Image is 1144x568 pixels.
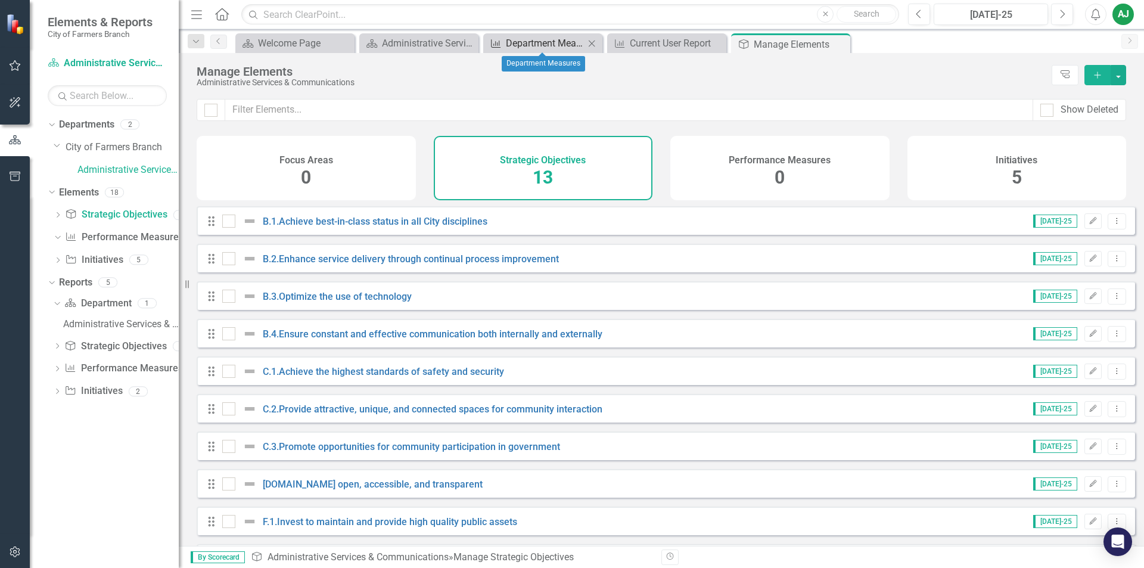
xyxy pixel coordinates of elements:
[65,208,167,222] a: Strategic Objectives
[1033,290,1077,303] span: [DATE]-25
[854,9,879,18] span: Search
[258,36,352,51] div: Welcome Page
[77,163,179,177] a: Administrative Services & Communications
[243,289,257,303] img: Not Defined
[382,36,475,51] div: Administrative Services & Communications Welcome Page
[837,6,896,23] button: Search
[486,36,585,51] a: Department Measures
[1033,215,1077,228] span: [DATE]-25
[1061,103,1118,117] div: Show Deleted
[1033,477,1077,491] span: [DATE]-25
[243,364,257,378] img: Not Defined
[243,252,257,266] img: Not Defined
[533,167,553,188] span: 13
[1033,327,1077,340] span: [DATE]-25
[1103,527,1132,556] div: Open Intercom Messenger
[243,214,257,228] img: Not Defined
[129,255,148,265] div: 5
[1033,365,1077,378] span: [DATE]-25
[241,4,899,25] input: Search ClearPoint...
[729,155,831,166] h4: Performance Measures
[63,319,179,330] div: Administrative Services & Communications Welcome Page
[500,155,586,166] h4: Strategic Objectives
[263,516,517,527] a: F.1.Invest to maintain and provide high quality public assets
[243,327,257,341] img: Not Defined
[502,56,585,72] div: Department Measures
[64,297,131,311] a: Department
[996,155,1037,166] h4: Initiatives
[238,36,352,51] a: Welcome Page
[173,210,192,220] div: 13
[243,402,257,416] img: Not Defined
[129,386,148,396] div: 2
[66,141,179,154] a: City of Farmers Branch
[243,514,257,529] img: Not Defined
[59,118,114,132] a: Departments
[1033,515,1077,528] span: [DATE]-25
[197,65,1046,78] div: Manage Elements
[64,362,182,375] a: Performance Measures
[754,37,847,52] div: Manage Elements
[1033,440,1077,453] span: [DATE]-25
[138,298,157,308] div: 1
[48,57,167,70] a: Administrative Services & Communications
[630,36,723,51] div: Current User Report
[506,36,585,51] div: Department Measures
[934,4,1048,25] button: [DATE]-25
[105,187,124,197] div: 18
[243,439,257,454] img: Not Defined
[48,15,153,29] span: Elements & Reports
[263,253,559,265] a: B.2.Enhance service delivery through continual process improvement
[197,78,1046,87] div: Administrative Services & Communications
[59,276,92,290] a: Reports
[263,441,560,452] a: C.3.Promote opportunities for community participation in government
[243,477,257,491] img: Not Defined
[120,120,139,130] div: 2
[60,315,179,334] a: Administrative Services & Communications Welcome Page
[1033,402,1077,415] span: [DATE]-25
[268,551,449,563] a: Administrative Services & Communications
[279,155,333,166] h4: Focus Areas
[65,253,123,267] a: Initiatives
[48,85,167,106] input: Search Below...
[938,8,1044,22] div: [DATE]-25
[1033,252,1077,265] span: [DATE]-25
[610,36,723,51] a: Current User Report
[775,167,785,188] span: 0
[64,384,122,398] a: Initiatives
[362,36,475,51] a: Administrative Services & Communications Welcome Page
[263,366,504,377] a: C.1.Achieve the highest standards of safety and security
[6,14,27,35] img: ClearPoint Strategy
[263,479,483,490] a: [DOMAIN_NAME] open, accessible, and transparent
[64,340,166,353] a: Strategic Objectives
[191,551,245,563] span: By Scorecard
[1012,167,1022,188] span: 5
[173,341,192,351] div: 0
[263,291,412,302] a: B.3.Optimize the use of technology
[225,99,1033,121] input: Filter Elements...
[263,216,487,227] a: B.1.Achieve best-in-class status in all City disciplines
[251,551,652,564] div: » Manage Strategic Objectives
[263,404,602,415] a: C.2.Provide attractive, unique, and connected spaces for community interaction
[98,278,117,288] div: 5
[48,29,153,39] small: City of Farmers Branch
[263,328,602,340] a: B.4.Ensure constant and effective communication both internally and externally
[65,231,183,244] a: Performance Measures
[1112,4,1134,25] button: AJ
[301,167,311,188] span: 0
[59,186,99,200] a: Elements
